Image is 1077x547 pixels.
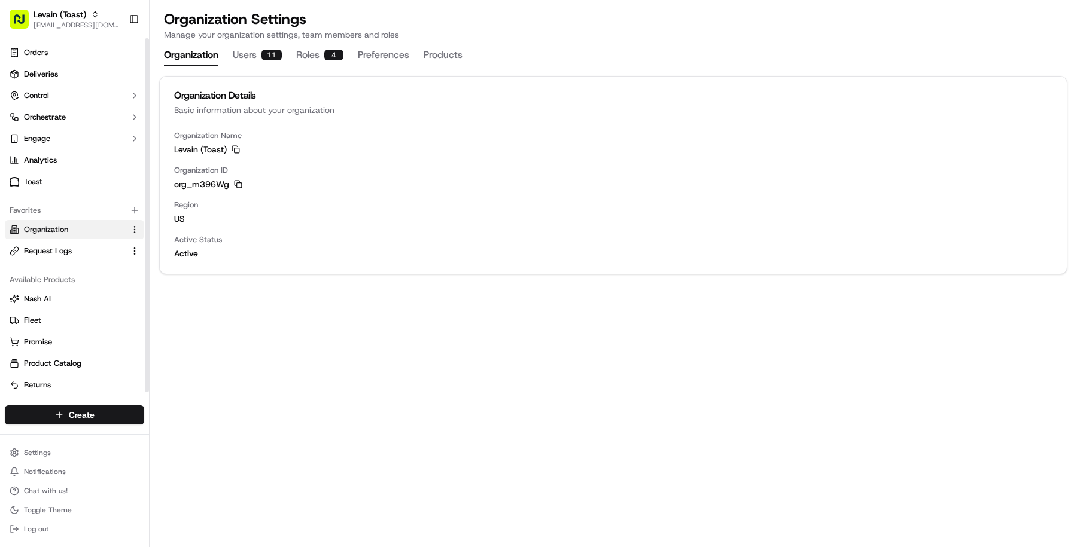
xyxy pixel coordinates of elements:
span: Analytics [24,155,57,166]
a: Request Logs [10,246,125,256]
span: Toggle Theme [24,505,72,515]
p: Manage your organization settings, team members and roles [164,29,399,41]
span: Organization ID [174,165,1052,176]
button: Roles [296,45,343,66]
a: Toast [5,172,144,191]
button: Create [5,405,144,424]
button: Log out [5,521,144,537]
span: Notifications [24,467,66,476]
button: Chat with us! [5,482,144,499]
button: Toggle Theme [5,502,144,518]
a: Nash AI [10,294,139,304]
span: Promise [24,337,52,347]
button: Orchestrate [5,108,144,127]
span: us [174,213,1052,225]
a: Deliveries [5,65,144,84]
span: Organization [24,224,68,235]
button: Levain (Toast)[EMAIL_ADDRESS][DOMAIN_NAME] [5,5,124,33]
span: Orchestrate [24,112,66,123]
div: Favorites [5,201,144,220]
span: Log out [24,524,48,534]
span: Orders [24,47,48,58]
button: [EMAIL_ADDRESS][DOMAIN_NAME] [34,20,119,30]
a: Fleet [10,315,139,326]
span: Engage [24,133,50,144]
span: Product Catalog [24,358,81,369]
a: Product Catalog [10,358,139,369]
span: org_m396Wg [174,178,229,190]
a: Organization [10,224,125,235]
span: Active [174,247,1052,259]
span: Settings [24,448,51,457]
button: Promise [5,332,144,352]
button: Engage [5,129,144,148]
div: Basic information about your organization [174,104,1052,116]
button: Settings [5,444,144,461]
span: Active Status [174,234,1052,245]
button: Request Logs [5,242,144,261]
button: Preferences [358,45,409,66]
button: Levain (Toast) [34,8,86,20]
button: Returns [5,375,144,395]
span: Region [174,200,1052,210]
a: Analytics [5,151,144,170]
span: Returns [24,380,51,390]
button: Users [233,45,282,66]
img: Toast logo [10,177,19,186]
span: Nash AI [24,294,51,304]
span: Chat with us! [24,486,68,496]
span: Organization Name [174,130,1052,141]
a: Orders [5,43,144,62]
div: Organization Details [174,91,1052,100]
a: Promise [10,337,139,347]
div: 4 [324,50,343,60]
button: Product Catalog [5,354,144,373]
span: Toast [24,176,42,187]
a: Returns [10,380,139,390]
span: Deliveries [24,69,58,80]
span: Request Logs [24,246,72,256]
button: Organization [5,220,144,239]
button: Products [424,45,463,66]
span: Control [24,90,49,101]
div: Available Products [5,270,144,289]
button: Organization [164,45,218,66]
button: Nash AI [5,289,144,308]
button: Control [5,86,144,105]
div: 11 [261,50,282,60]
button: Notifications [5,463,144,480]
button: Fleet [5,311,144,330]
span: Levain (Toast) [174,143,227,155]
span: Fleet [24,315,41,326]
span: Create [69,409,95,421]
h1: Organization Settings [164,10,399,29]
